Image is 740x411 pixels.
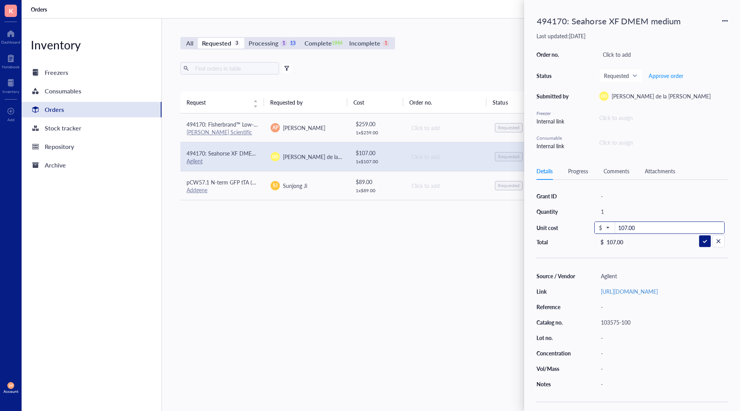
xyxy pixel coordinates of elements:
div: Status [536,72,571,79]
a: Repository [22,139,161,154]
div: Click to add [412,152,483,161]
span: Requested [604,72,636,79]
div: Quantity [536,208,576,215]
span: Request [187,98,249,107]
a: Orders [31,6,49,13]
div: Click to add [412,123,483,132]
a: Addgene [187,186,207,194]
div: Requested [498,125,520,131]
div: Lot no. [536,334,576,341]
div: 1 x $ 107.00 [356,159,399,165]
div: Details [536,167,553,175]
div: Click to add [599,49,728,60]
div: $ [600,238,604,245]
span: AP [272,124,278,131]
a: [PERSON_NAME] Scientific [187,128,252,136]
a: Notebook [2,52,20,69]
span: K [9,6,13,15]
span: 494170: Seahorse XF DMEM medium [187,149,277,157]
div: Link [536,288,576,295]
a: Freezers [22,65,161,80]
div: $ 89.00 [356,178,399,186]
div: - [597,379,728,389]
th: Request [180,91,264,113]
span: AP [9,384,13,387]
div: Orders [45,104,64,115]
div: Complete [304,38,331,49]
div: Catalog no. [536,319,576,326]
div: Agilent [597,271,728,281]
div: 1 [281,40,287,47]
th: Status [486,91,542,113]
a: Dashboard [1,27,20,44]
div: - [597,332,728,343]
div: 1 x $ 259.00 [356,130,399,136]
div: Add [7,117,15,122]
div: Inventory [22,37,161,52]
div: Source / Vendor [536,272,576,279]
div: Submitted by [536,93,571,100]
div: 3 [234,40,240,47]
span: [PERSON_NAME] de la [PERSON_NAME] [612,92,711,100]
div: 107.00 [607,238,623,245]
div: Unit cost [536,224,576,231]
div: Concentration [536,350,576,357]
span: DD [601,93,607,99]
div: Click to add [412,181,483,190]
div: Last updated: [DATE] [536,32,728,39]
div: $ 259.00 [356,120,399,128]
div: Click to assign [599,113,728,122]
div: Internal link [536,117,571,125]
td: Click to add [405,142,489,171]
div: - [597,348,728,359]
span: pCW57.1 N-term GFP tTA (Plasmid #107551) [187,178,295,186]
div: Progress [568,167,588,175]
div: Consumables [45,86,81,96]
span: DD [272,154,278,160]
span: 494170: Fisherbrand™ Low-Retention Microcentrifuge Tubes [187,120,332,128]
span: [PERSON_NAME] de la [PERSON_NAME] [283,153,382,161]
th: Order no. [403,91,487,113]
div: Dashboard [1,40,20,44]
div: Freezers [45,67,68,78]
div: Inventory [2,89,19,94]
span: $ [599,224,609,231]
div: Incomplete [349,38,380,49]
div: Click to assign [599,138,728,147]
a: Consumables [22,83,161,99]
th: Cost [347,91,403,113]
div: 103575-100 [597,317,728,328]
div: - [597,363,728,374]
a: Orders [22,102,161,117]
div: Processing [249,38,278,49]
span: SJ [273,182,277,189]
div: Notebook [2,64,20,69]
span: Sunjong Ji [283,182,307,189]
a: Stock tracker [22,120,161,136]
div: Order no. [536,51,571,58]
div: 1 [597,206,728,217]
div: Repository [45,141,74,152]
div: Total [536,238,576,245]
div: Freezer [536,110,571,117]
div: Internal link [536,142,571,150]
div: 494170: Seahorse XF DMEM medium [533,12,684,29]
input: 0.00 [615,222,724,234]
div: 1 x $ 89.00 [356,188,399,194]
td: Click to add [405,113,489,142]
button: Approve order [648,69,684,82]
div: segmented control [180,37,395,49]
div: $ 107.00 [356,149,399,157]
div: Notes [536,381,576,387]
a: Agilent [187,157,203,165]
a: Archive [22,157,161,173]
div: - [597,301,728,312]
div: 1944 [334,40,341,47]
div: - [597,191,728,201]
input: Find orders in table [192,63,276,74]
div: Attachments [645,167,675,175]
td: Click to add [405,171,489,200]
div: Vol/Mass [536,365,576,372]
div: Requested [202,38,231,49]
div: All [186,38,193,49]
